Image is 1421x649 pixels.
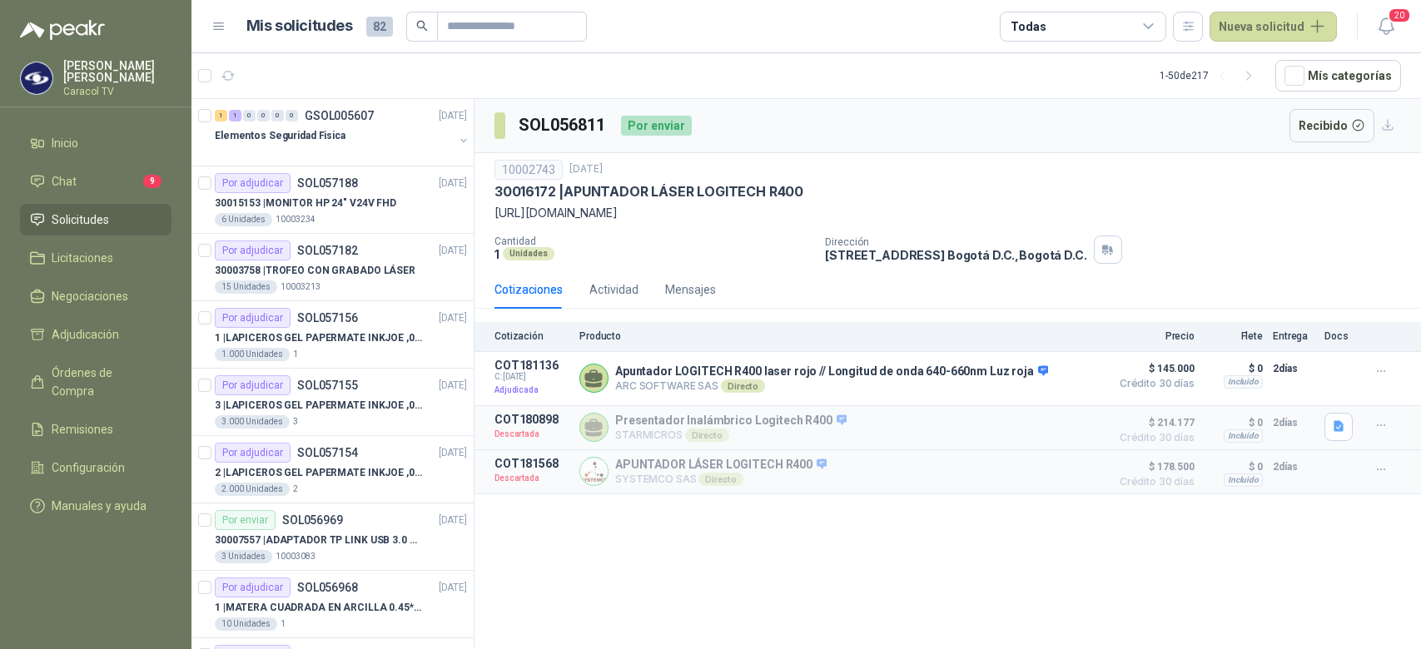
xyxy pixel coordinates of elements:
[494,359,569,372] p: COT181136
[282,514,343,526] p: SOL056969
[1011,17,1046,36] div: Todas
[215,550,272,563] div: 3 Unidades
[215,577,291,597] div: Por adjudicar
[63,60,171,83] p: [PERSON_NAME] [PERSON_NAME]
[191,234,474,301] a: Por adjudicarSOL057182[DATE] 30003758 |TROFEO CON GRABADO LÁSER15 Unidades10003213
[1289,109,1375,142] button: Recibido
[20,490,171,522] a: Manuales y ayuda
[257,110,270,121] div: 0
[494,330,569,342] p: Cotización
[494,280,563,299] div: Cotizaciones
[215,375,291,395] div: Por adjudicar
[20,166,171,197] a: Chat9
[439,108,467,124] p: [DATE]
[1324,330,1358,342] p: Docs
[215,415,290,429] div: 3.000 Unidades
[20,280,171,312] a: Negociaciones
[20,242,171,274] a: Licitaciones
[215,240,291,260] div: Por adjudicar
[494,183,803,201] p: 30016172 | APUNTADOR LÁSER LOGITECH R400
[243,110,256,121] div: 0
[439,176,467,191] p: [DATE]
[215,196,396,211] p: 30015153 | MONITOR HP 24" V24V FHD
[439,310,467,326] p: [DATE]
[191,571,474,638] a: Por adjudicarSOL056968[DATE] 1 |MATERA CUADRADA EN ARCILLA 0.45*0.45*0.4010 Unidades1
[825,248,1086,262] p: [STREET_ADDRESS] Bogotá D.C. , Bogotá D.C.
[297,447,358,458] p: SOL057154
[297,312,358,324] p: SOL057156
[297,245,358,256] p: SOL057182
[215,443,291,463] div: Por adjudicar
[439,580,467,596] p: [DATE]
[615,414,847,429] p: Presentador Inalámbrico Logitech R400
[215,213,272,226] div: 6 Unidades
[52,458,125,477] span: Configuración
[52,497,147,515] span: Manuales y ayuda
[52,172,77,191] span: Chat
[52,134,78,152] span: Inicio
[1273,330,1314,342] p: Entrega
[215,600,422,616] p: 1 | MATERA CUADRADA EN ARCILLA 0.45*0.45*0.40
[21,62,52,94] img: Company Logo
[569,161,603,177] p: [DATE]
[1111,379,1195,389] span: Crédito 30 días
[615,429,847,442] p: STARMICROS
[215,465,422,481] p: 2 | LAPICEROS GEL PAPERMATE INKJOE ,07 1 LOGO 1 TINTA
[215,330,422,346] p: 1 | LAPICEROS GEL PAPERMATE INKJOE ,07 1 LOGO 1 TINTA
[191,166,474,234] a: Por adjudicarSOL057188[DATE] 30015153 |MONITOR HP 24" V24V FHD6 Unidades10003234
[20,452,171,483] a: Configuración
[215,263,415,279] p: 30003758 | TROFEO CON GRABADO LÁSER
[215,533,422,548] p: 30007557 | ADAPTADOR TP LINK USB 3.0 A RJ45 1GB WINDOWS
[229,110,241,121] div: 1
[20,357,171,407] a: Órdenes de Compra
[215,280,277,294] div: 15 Unidades
[439,243,467,259] p: [DATE]
[20,127,171,159] a: Inicio
[271,110,284,121] div: 0
[297,379,358,391] p: SOL057155
[1111,457,1195,477] span: $ 178.500
[20,20,105,40] img: Logo peakr
[293,415,298,429] p: 3
[297,177,358,189] p: SOL057188
[494,426,569,443] p: Descartada
[215,398,422,414] p: 3 | LAPICEROS GEL PAPERMATE INKJOE ,07 1 LOGO 1 TINTA
[215,483,290,496] div: 2.000 Unidades
[276,213,316,226] p: 10003234
[494,247,499,261] p: 1
[1205,413,1263,433] p: $ 0
[825,236,1086,248] p: Dirección
[519,112,608,138] h3: SOL056811
[1224,473,1263,487] div: Incluido
[494,235,812,247] p: Cantidad
[1205,359,1263,379] p: $ 0
[191,369,474,436] a: Por adjudicarSOL057155[DATE] 3 |LAPICEROS GEL PAPERMATE INKJOE ,07 1 LOGO 1 TINTA3.000 Unidades3
[215,617,277,631] div: 10 Unidades
[1111,359,1195,379] span: $ 145.000
[191,301,474,369] a: Por adjudicarSOL057156[DATE] 1 |LAPICEROS GEL PAPERMATE INKJOE ,07 1 LOGO 1 TINTA1.000 Unidades1
[286,110,298,121] div: 0
[281,280,320,294] p: 10003213
[63,87,171,97] p: Caracol TV
[439,378,467,394] p: [DATE]
[246,14,353,38] h1: Mis solicitudes
[20,204,171,235] a: Solicitudes
[215,106,470,159] a: 1 1 0 0 0 0 GSOL005607[DATE] Elementos Seguridad Fisica
[52,287,128,305] span: Negociaciones
[698,473,743,486] div: Directo
[297,582,358,593] p: SOL056968
[1273,457,1314,477] p: 2 días
[494,204,1401,222] p: [URL][DOMAIN_NAME]
[1210,12,1337,42] button: Nueva solicitud
[579,330,1101,342] p: Producto
[281,617,286,631] p: 1
[191,503,474,571] a: Por enviarSOL056969[DATE] 30007557 |ADAPTADOR TP LINK USB 3.0 A RJ45 1GB WINDOWS3 Unidades10003083
[416,20,428,32] span: search
[52,420,113,438] span: Remisiones
[665,280,716,299] div: Mensajes
[215,308,291,328] div: Por adjudicar
[305,110,374,121] p: GSOL005607
[1388,7,1411,23] span: 20
[293,483,298,496] p: 2
[1111,413,1195,433] span: $ 214.177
